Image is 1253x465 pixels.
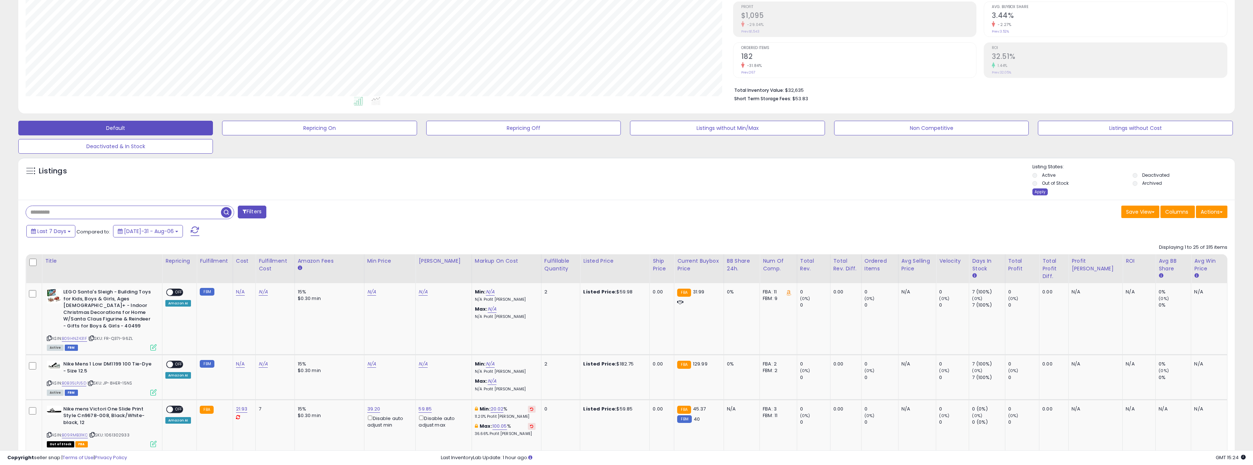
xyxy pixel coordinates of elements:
[367,405,380,413] a: 39.20
[583,288,616,295] b: Listed Price:
[475,305,488,312] b: Max:
[992,52,1227,62] h2: 32.51%
[486,360,495,368] a: N/A
[475,423,536,436] div: %
[1042,257,1065,280] div: Total Profit Diff.
[630,121,825,135] button: Listings without Min/Max
[7,454,34,461] strong: Copyright
[800,302,830,308] div: 0
[491,405,504,413] a: 20.02
[236,405,248,413] a: 21.93
[800,374,830,381] div: 0
[864,289,898,295] div: 0
[37,228,66,235] span: Last 7 Days
[939,296,949,301] small: (0%)
[992,46,1227,50] span: ROI
[39,166,67,176] h5: Listings
[583,405,616,412] b: Listed Price:
[236,288,245,296] a: N/A
[259,406,289,412] div: 7
[972,361,1005,367] div: 7 (100%)
[833,406,856,412] div: 0.00
[89,432,130,438] span: | SKU: 1061302933
[1142,172,1170,178] label: Deactivated
[1042,172,1055,178] label: Active
[763,361,791,367] div: FBA: 2
[124,228,174,235] span: [DATE]-31 - Aug-06
[488,378,496,385] a: N/A
[763,289,791,295] div: FBA: 11
[475,431,536,436] p: 36.66% Profit [PERSON_NAME]
[62,380,86,386] a: B0B35LPJ5D
[165,372,191,379] div: Amazon AI
[864,302,898,308] div: 0
[995,63,1008,68] small: 1.44%
[88,335,133,341] span: | SKU: FR-Q37I-96ZL
[298,412,359,419] div: $0.30 min
[939,368,949,374] small: (0%)
[1072,257,1119,273] div: Profit [PERSON_NAME]
[972,406,1005,412] div: 0 (0%)
[544,289,575,295] div: 2
[47,361,61,370] img: 31V4pwFDk2L._SL40_.jpg
[792,95,808,102] span: $53.83
[65,345,78,351] span: FBM
[864,257,895,273] div: Ordered Items
[763,295,791,302] div: FBM: 9
[864,413,875,419] small: (0%)
[800,361,830,367] div: 0
[18,139,213,154] button: Deactivated & In Stock
[63,361,152,376] b: Nike Mens 1 Low DM1199 100 Tie-Dye - Size 12.5
[677,361,691,369] small: FBA
[475,387,536,392] p: N/A Profit [PERSON_NAME]
[76,228,110,235] span: Compared to:
[1159,244,1227,251] div: Displaying 1 to 25 of 315 items
[419,288,427,296] a: N/A
[259,360,267,368] a: N/A
[298,361,359,367] div: 15%
[63,406,152,428] b: Nike mens Victori One Slide Print Style Cn9678-008, Black/White-black, 12
[583,257,646,265] div: Listed Price
[1072,406,1117,412] div: N/A
[298,265,302,271] small: Amazon Fees.
[1008,374,1039,381] div: 0
[1126,361,1150,367] div: N/A
[1038,121,1233,135] button: Listings without Cost
[901,289,931,295] div: N/A
[1072,289,1117,295] div: N/A
[972,289,1005,295] div: 7 (100%)
[1008,257,1036,273] div: Total Profit
[544,406,575,412] div: 0
[1042,406,1063,412] div: 0.00
[741,46,976,50] span: Ordered Items
[1194,406,1222,412] div: N/A
[800,368,810,374] small: (0%)
[800,296,810,301] small: (0%)
[173,289,185,296] span: OFF
[992,29,1009,34] small: Prev: 3.52%
[367,360,376,368] a: N/A
[653,406,668,412] div: 0.00
[475,288,486,295] b: Min:
[1159,296,1169,301] small: (0%)
[693,405,706,412] span: 45.37
[864,419,898,425] div: 0
[298,295,359,302] div: $0.30 min
[486,288,495,296] a: N/A
[419,405,432,413] a: 59.85
[800,406,830,412] div: 0
[1126,257,1152,265] div: ROI
[1159,374,1191,381] div: 0%
[741,5,976,9] span: Profit
[939,413,949,419] small: (0%)
[727,406,754,412] div: N/A
[47,441,74,447] span: All listings that are currently out of stock and unavailable for purchase on Amazon
[259,257,291,273] div: Fulfillment Cost
[734,95,791,102] b: Short Term Storage Fees:
[972,368,982,374] small: (0%)
[583,289,644,295] div: $59.98
[47,406,61,415] img: 31-ycNujRuL._SL40_.jpg
[1042,180,1069,186] label: Out of Stock
[236,257,253,265] div: Cost
[800,413,810,419] small: (0%)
